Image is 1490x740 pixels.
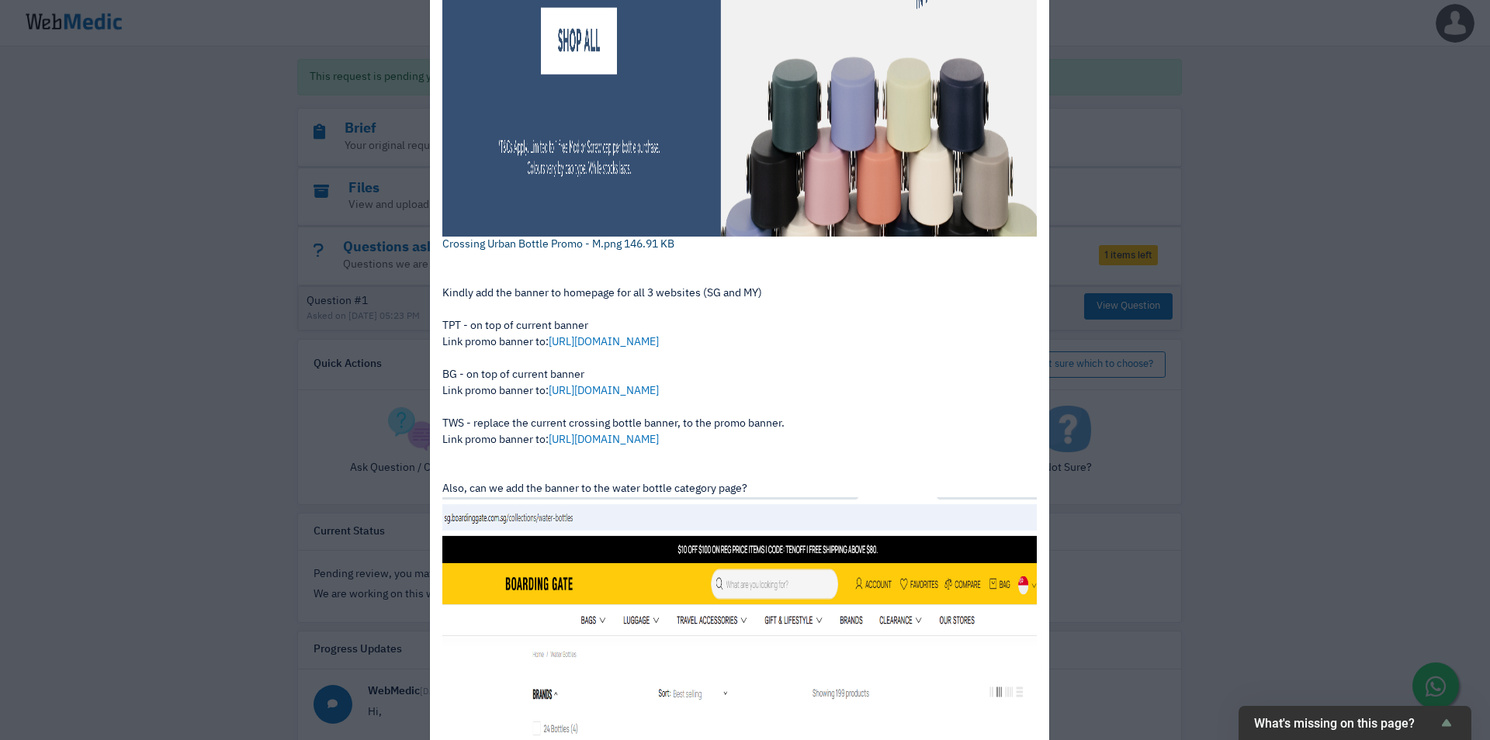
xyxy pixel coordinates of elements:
span: What's missing on this page? [1254,716,1437,731]
span: 146.91 KB [624,239,674,250]
a: [URL][DOMAIN_NAME] [549,434,659,445]
a: [URL][DOMAIN_NAME] [549,337,659,348]
a: [URL][DOMAIN_NAME] [549,386,659,396]
button: Show survey - What's missing on this page? [1254,714,1456,732]
span: Crossing Urban Bottle Promo - M.png [442,239,622,250]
